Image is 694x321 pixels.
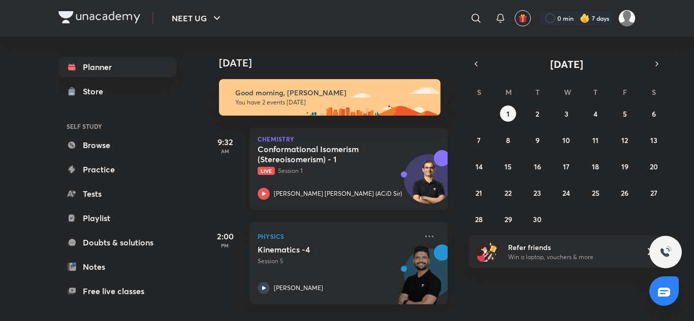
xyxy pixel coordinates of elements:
[392,244,448,314] img: unacademy
[533,188,541,198] abbr: September 23, 2025
[500,105,516,122] button: September 1, 2025
[646,132,662,148] button: September 13, 2025
[500,158,516,174] button: September 15, 2025
[477,135,481,145] abbr: September 7, 2025
[515,10,531,26] button: avatar
[652,109,656,119] abbr: September 6, 2025
[258,167,275,175] span: Live
[593,109,597,119] abbr: September 4, 2025
[617,158,633,174] button: September 19, 2025
[58,184,176,204] a: Tests
[508,253,633,262] p: Win a laptop, vouchers & more
[58,11,140,26] a: Company Logo
[621,188,628,198] abbr: September 26, 2025
[258,144,384,164] h5: Conformational Isomerism (Stereoisomerism) - 1
[500,185,516,201] button: September 22, 2025
[477,87,481,97] abbr: Sunday
[529,211,546,227] button: September 30, 2025
[562,135,570,145] abbr: September 10, 2025
[58,257,176,277] a: Notes
[652,87,656,97] abbr: Saturday
[258,166,417,175] p: Session 1
[471,158,487,174] button: September 14, 2025
[58,81,176,101] a: Store
[621,162,628,171] abbr: September 19, 2025
[507,109,510,119] abbr: September 1, 2025
[235,98,431,106] p: You have 2 events [DATE]
[617,105,633,122] button: September 5, 2025
[617,185,633,201] button: September 26, 2025
[650,162,658,171] abbr: September 20, 2025
[535,135,540,145] abbr: September 9, 2025
[580,13,590,23] img: streak
[593,87,597,97] abbr: Thursday
[476,188,482,198] abbr: September 21, 2025
[471,132,487,148] button: September 7, 2025
[205,242,245,248] p: PM
[646,185,662,201] button: September 27, 2025
[623,109,627,119] abbr: September 5, 2025
[529,132,546,148] button: September 9, 2025
[404,160,453,208] img: Avatar
[475,215,483,224] abbr: September 28, 2025
[258,244,384,255] h5: Kinematics -4
[535,87,540,97] abbr: Tuesday
[646,158,662,174] button: September 20, 2025
[500,211,516,227] button: September 29, 2025
[166,8,229,28] button: NEET UG
[550,57,583,71] span: [DATE]
[592,135,598,145] abbr: September 11, 2025
[650,188,657,198] abbr: September 27, 2025
[58,135,176,155] a: Browse
[623,87,627,97] abbr: Friday
[476,162,483,171] abbr: September 14, 2025
[535,109,539,119] abbr: September 2, 2025
[558,185,575,201] button: September 24, 2025
[83,85,109,97] div: Store
[529,105,546,122] button: September 2, 2025
[274,283,323,293] p: [PERSON_NAME]
[533,215,542,224] abbr: September 30, 2025
[258,136,439,142] p: Chemistry
[483,57,650,71] button: [DATE]
[587,105,604,122] button: September 4, 2025
[506,87,512,97] abbr: Monday
[205,230,245,242] h5: 2:00
[529,158,546,174] button: September 16, 2025
[558,132,575,148] button: September 10, 2025
[618,10,636,27] img: Mahi Singh
[205,136,245,148] h5: 9:32
[219,57,458,69] h4: [DATE]
[621,135,628,145] abbr: September 12, 2025
[592,162,599,171] abbr: September 18, 2025
[205,148,245,154] p: AM
[563,162,570,171] abbr: September 17, 2025
[258,257,417,266] p: Session 5
[587,185,604,201] button: September 25, 2025
[58,57,176,77] a: Planner
[587,158,604,174] button: September 18, 2025
[558,105,575,122] button: September 3, 2025
[58,232,176,253] a: Doubts & solutions
[58,118,176,135] h6: SELF STUDY
[500,132,516,148] button: September 8, 2025
[235,88,431,97] h6: Good morning, [PERSON_NAME]
[564,87,571,97] abbr: Wednesday
[650,135,657,145] abbr: September 13, 2025
[58,159,176,180] a: Practice
[504,215,512,224] abbr: September 29, 2025
[518,14,527,23] img: avatar
[504,188,512,198] abbr: September 22, 2025
[529,185,546,201] button: September 23, 2025
[587,132,604,148] button: September 11, 2025
[508,242,633,253] h6: Refer friends
[504,162,512,171] abbr: September 15, 2025
[646,105,662,122] button: September 6, 2025
[564,109,569,119] abbr: September 3, 2025
[58,208,176,228] a: Playlist
[471,185,487,201] button: September 21, 2025
[58,11,140,23] img: Company Logo
[506,135,510,145] abbr: September 8, 2025
[558,158,575,174] button: September 17, 2025
[58,281,176,301] a: Free live classes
